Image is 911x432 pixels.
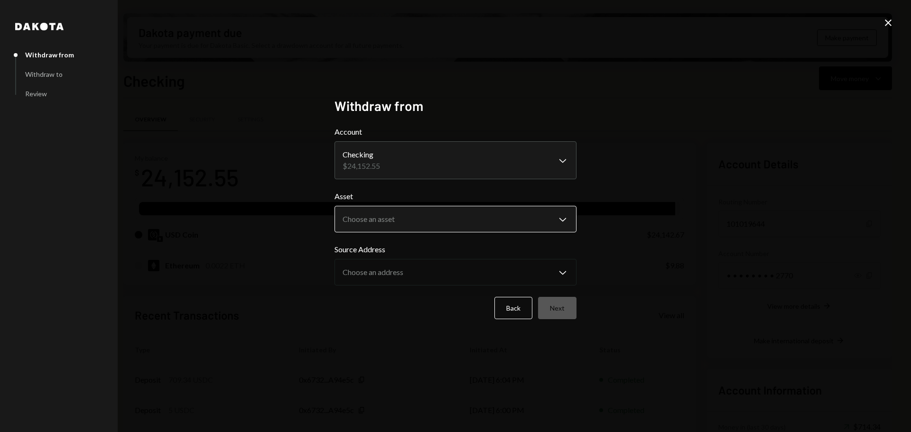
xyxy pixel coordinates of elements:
h2: Withdraw from [335,97,576,115]
button: Asset [335,206,576,232]
button: Source Address [335,259,576,285]
div: Withdraw from [25,51,74,59]
button: Account [335,141,576,179]
label: Account [335,126,576,138]
div: Withdraw to [25,70,63,78]
div: Review [25,90,47,98]
label: Asset [335,191,576,202]
label: Source Address [335,244,576,255]
button: Back [494,297,532,319]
